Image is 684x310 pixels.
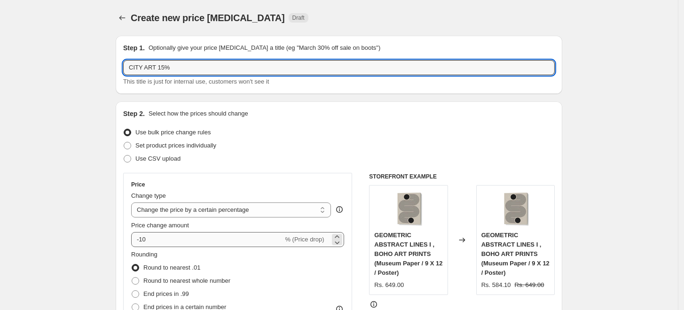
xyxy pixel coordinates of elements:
[496,190,534,228] img: gallerywrap-resized_212f066c-7c3d-4415-9b16-553eb73bee29_80x.jpg
[481,280,511,290] div: Rs. 584.10
[149,43,380,53] p: Optionally give your price [MEDICAL_DATA] a title (eg "March 30% off sale on boots")
[143,264,200,271] span: Round to nearest .01
[135,142,216,149] span: Set product prices individually
[369,173,555,180] h6: STOREFRONT EXAMPLE
[292,14,305,22] span: Draft
[135,129,211,136] span: Use bulk price change rules
[143,277,230,284] span: Round to nearest whole number
[123,60,555,75] input: 30% off holiday sale
[481,232,550,276] span: GEOMETRIC ABSTRACT LINES I , BOHO ART PRINTS (Museum Paper / 9 X 12 / Poster)
[135,155,181,162] span: Use CSV upload
[116,11,129,24] button: Price change jobs
[143,290,189,297] span: End prices in .99
[123,109,145,118] h2: Step 2.
[515,280,544,290] strike: Rs. 649.00
[123,43,145,53] h2: Step 1.
[131,13,285,23] span: Create new price [MEDICAL_DATA]
[149,109,248,118] p: Select how the prices should change
[131,222,189,229] span: Price change amount
[131,181,145,188] h3: Price
[131,232,283,247] input: -15
[335,205,344,214] div: help
[374,280,404,290] div: Rs. 649.00
[390,190,427,228] img: gallerywrap-resized_212f066c-7c3d-4415-9b16-553eb73bee29_80x.jpg
[374,232,442,276] span: GEOMETRIC ABSTRACT LINES I , BOHO ART PRINTS (Museum Paper / 9 X 12 / Poster)
[131,192,166,199] span: Change type
[123,78,269,85] span: This title is just for internal use, customers won't see it
[131,251,157,258] span: Rounding
[285,236,324,243] span: % (Price drop)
